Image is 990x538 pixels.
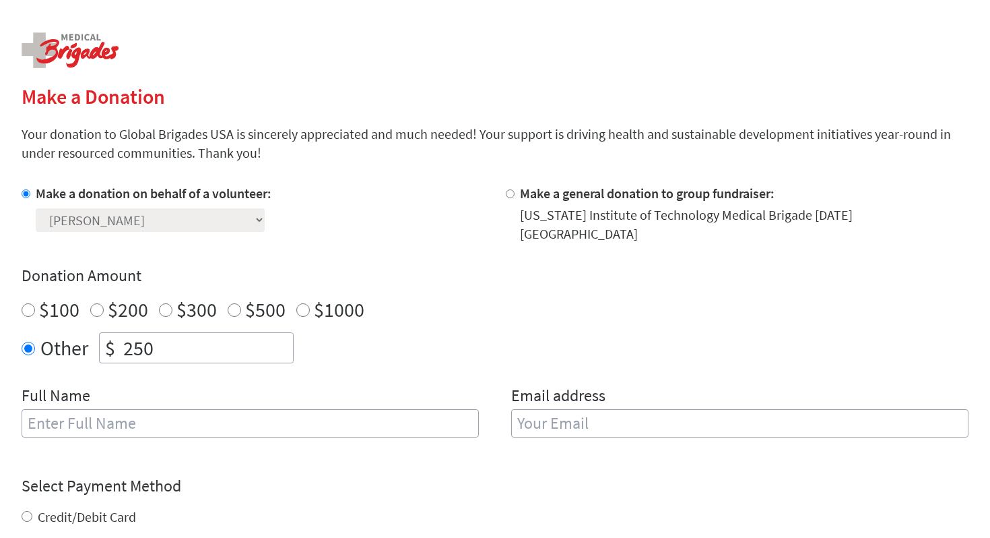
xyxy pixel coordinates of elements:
[314,297,364,322] label: $1000
[22,409,479,438] input: Enter Full Name
[22,84,968,109] h2: Make a Donation
[108,297,148,322] label: $200
[39,297,79,322] label: $100
[22,475,968,497] h4: Select Payment Method
[38,508,136,525] label: Credit/Debit Card
[100,333,121,363] div: $
[22,265,968,287] h4: Donation Amount
[511,385,605,409] label: Email address
[40,332,88,363] label: Other
[121,333,293,363] input: Enter Amount
[176,297,217,322] label: $300
[520,185,774,202] label: Make a general donation to group fundraiser:
[22,385,90,409] label: Full Name
[511,409,968,438] input: Your Email
[36,185,271,202] label: Make a donation on behalf of a volunteer:
[22,32,119,68] img: logo-medical.png
[245,297,286,322] label: $500
[22,125,968,162] p: Your donation to Global Brigades USA is sincerely appreciated and much needed! Your support is dr...
[520,206,968,243] div: [US_STATE] Institute of Technology Medical Brigade [DATE] [GEOGRAPHIC_DATA]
